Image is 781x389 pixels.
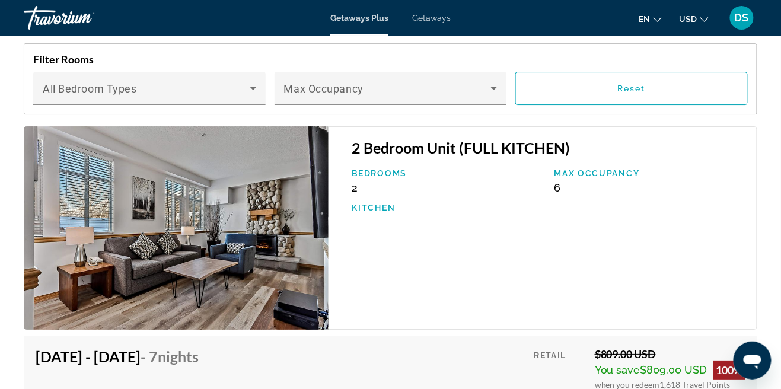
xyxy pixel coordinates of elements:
[640,364,707,376] span: $809.00 USD
[412,13,451,23] a: Getaways
[352,168,543,178] p: Bedrooms
[554,181,561,194] span: 6
[515,72,748,105] button: Reset
[680,10,709,27] button: Change currency
[330,13,388,23] a: Getaways Plus
[595,364,640,376] span: You save
[43,82,137,95] span: All Bedroom Types
[158,347,199,365] span: Nights
[713,361,745,380] div: 100%
[352,203,543,212] p: Kitchen
[639,10,662,27] button: Change language
[617,84,646,93] span: Reset
[639,14,651,24] span: en
[36,347,199,365] h4: [DATE] - [DATE]
[352,181,358,194] span: 2
[141,347,199,365] span: - 7
[352,139,745,157] h3: 2 Bedroom Unit (FULL KITCHEN)
[24,2,142,33] a: Travorium
[284,82,364,95] span: Max Occupancy
[33,53,748,66] h4: Filter Rooms
[24,126,329,330] img: Sunset Resorts Canmore and Spa
[595,347,745,361] div: $809.00 USD
[734,342,772,380] iframe: Кнопка для запуску вікна повідомлень
[726,5,757,30] button: User Menu
[735,12,749,24] span: DS
[680,14,697,24] span: USD
[554,168,745,178] p: Max Occupancy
